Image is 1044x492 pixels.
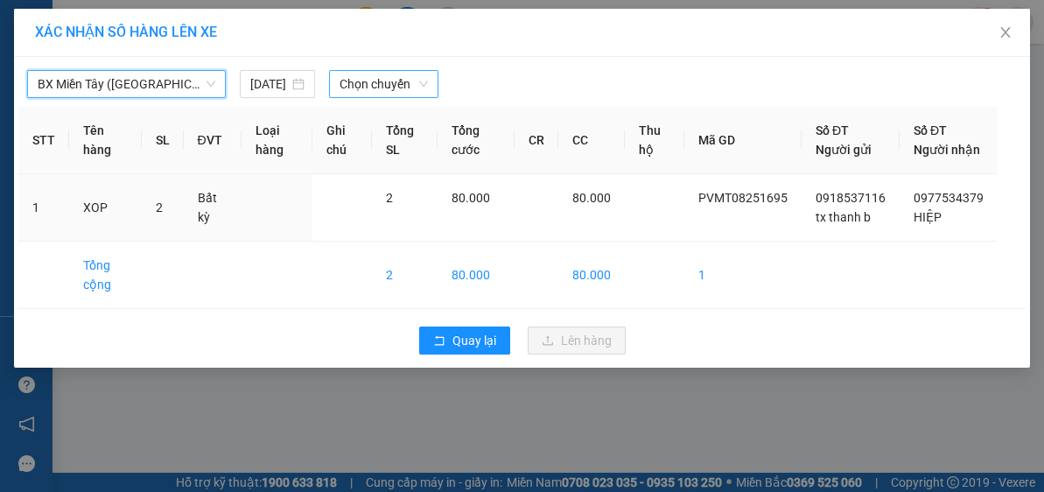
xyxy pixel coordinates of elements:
[150,17,192,35] span: Nhận:
[15,102,137,165] div: Nha Xe Dung Le 847A QL1A BHH A,BTan
[18,107,69,174] th: STT
[175,102,276,133] span: long son
[914,191,984,205] span: 0977534379
[438,242,515,309] td: 80.000
[528,327,626,355] button: uploadLên hàng
[684,107,802,174] th: Mã GD
[250,74,288,94] input: 14/08/2025
[15,15,137,57] div: PV Miền Tây
[156,200,163,214] span: 2
[816,210,871,224] span: tx thanh b
[914,143,980,157] span: Người nhận
[914,210,942,224] span: HIỆP
[433,334,445,348] span: rollback
[35,24,217,40] span: XÁC NHẬN SỐ HÀNG LÊN XE
[372,242,437,309] td: 2
[184,107,242,174] th: ĐVT
[184,174,242,242] td: Bất kỳ
[150,78,300,102] div: 0977534379
[18,174,69,242] td: 1
[515,107,558,174] th: CR
[558,107,625,174] th: CC
[981,9,1030,58] button: Close
[150,15,300,57] div: HANG NGOAI
[698,191,788,205] span: PVMT08251695
[419,327,510,355] button: rollbackQuay lại
[572,191,611,205] span: 80.000
[15,57,137,78] div: tx thanh b
[38,71,215,97] span: BX Miền Tây (Hàng Ngoài)
[684,242,802,309] td: 1
[452,331,496,350] span: Quay lại
[386,191,393,205] span: 2
[142,107,184,174] th: SL
[150,112,175,130] span: DĐ:
[914,123,947,137] span: Số ĐT
[452,191,490,205] span: 80.000
[816,143,872,157] span: Người gửi
[150,57,300,78] div: HIỆP
[69,174,142,242] td: XOP
[998,25,1012,39] span: close
[340,71,429,97] span: Chọn chuyến
[372,107,437,174] th: Tổng SL
[625,107,684,174] th: Thu hộ
[438,107,515,174] th: Tổng cước
[558,242,625,309] td: 80.000
[15,17,42,35] span: Gửi:
[242,107,312,174] th: Loại hàng
[15,78,137,102] div: 0918537116
[69,107,142,174] th: Tên hàng
[69,242,142,309] td: Tổng cộng
[816,123,849,137] span: Số ĐT
[816,191,886,205] span: 0918537116
[312,107,373,174] th: Ghi chú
